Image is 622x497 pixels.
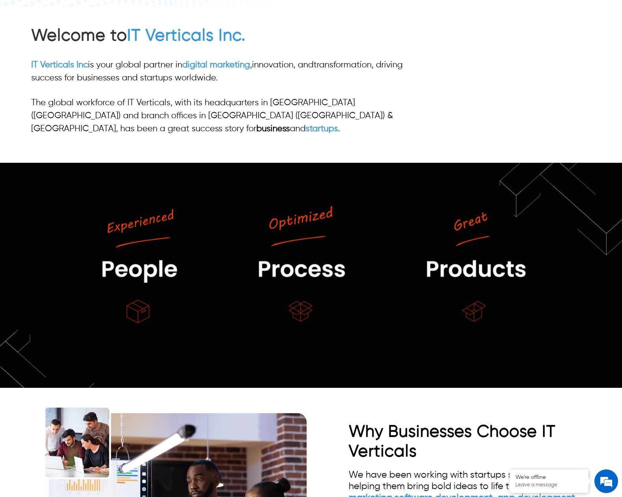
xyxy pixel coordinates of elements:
img: salesiqlogo_leal7QplfZFryJ6FIlVepeu7OftD7mt8q6exU6-34PB8prfIgodN67KcxXM9Y7JQ_.png [54,207,60,212]
a: IT Verticals Inc. [127,28,246,44]
div: Leave a message [41,44,133,54]
span: innovation [252,61,293,69]
div: Minimize live chat window [129,4,148,23]
h2: Welcome to [31,25,423,47]
textarea: Type your message and click 'Submit' [4,215,150,243]
span: transformation [314,61,372,69]
p: Leave a message [516,482,583,488]
a: digital marketing [182,61,250,69]
img: logo_Zg8I0qSkbAqR2WFHt3p6CTuqpyXMFPubPcD2OT02zFN43Cy9FUNNG3NEPhM_Q1qe_.png [13,47,33,52]
a: startups [306,125,338,133]
p: The global workforce of IT Verticals, with its headquarters in [GEOGRAPHIC_DATA] ([GEOGRAPHIC_DAT... [31,97,423,136]
em: Submit [116,243,143,253]
em: Driven by SalesIQ [62,207,100,212]
a: IT Verticals Inc [31,61,88,69]
span: We are offline. Please leave us a message. [17,99,138,179]
strong: business [256,125,290,133]
div: We're offline [516,474,583,481]
strong: Why Businesses Choose IT Verticals [349,424,556,460]
p: is your global partner in , , and , driving success for businesses and startups worldwide. [31,59,423,85]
